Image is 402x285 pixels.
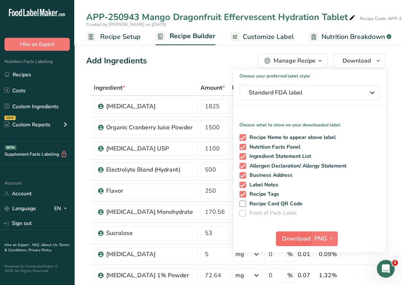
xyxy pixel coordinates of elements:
[246,191,280,198] span: Recipe Tags
[86,29,141,45] a: Recipe Setup
[106,250,193,259] div: [MEDICAL_DATA]
[54,204,70,213] div: EN
[5,145,16,150] div: BETA
[246,201,303,207] span: Recipe Card QR Code
[276,231,312,246] button: Download
[4,264,70,273] div: Powered By FoodLabelMaker © 2025 All Rights Reserved
[258,53,327,68] button: Manage Recipe
[86,55,147,67] div: Add Ingredients
[282,234,310,243] span: Download
[243,32,294,42] span: Customize Label
[249,88,360,97] span: Standard FDA label
[246,144,301,150] span: Nutrition Facts Panel
[246,134,336,141] span: Recipe Name to appear above label
[319,271,350,280] div: 1.32%
[343,56,371,65] span: Download
[233,116,386,128] p: Choose what to show on your downloaded label
[246,153,311,160] span: Ingredient Statement List
[106,208,193,216] div: [MEDICAL_DATA] Monohydrate
[106,229,193,238] div: Sucralose
[392,260,398,266] span: 2
[333,53,386,68] button: Download
[4,116,16,120] div: NEW
[246,210,297,216] span: Front of Pack Label
[86,10,357,24] div: APP-250943 Mango Dragonfruit Effervescent Hydration Tablet
[4,38,70,51] button: Hire an Expert
[170,31,215,41] span: Recipe Builder
[230,29,294,45] a: Customize Label
[239,85,380,100] button: Standard FDA label
[232,83,246,92] span: Unit
[321,32,385,42] span: Nutrition Breakdown
[233,70,386,79] h1: Choose your preferred label style
[377,260,395,278] iframe: Intercom live chat
[106,165,193,174] div: Electrolyte Blend (Hydrant)
[246,163,347,169] span: Allergen Declaration/ Allergy Statement
[319,250,350,259] div: 0.09%
[298,271,316,280] div: 0.07
[235,271,244,280] div: mg
[32,242,41,248] a: FAQ .
[106,123,193,132] div: Organic Cranberry Juice Powder
[4,242,31,248] a: Hire an Expert .
[312,231,338,246] button: PNG
[246,182,279,188] span: Label Notes
[274,56,316,65] div: Manage Recipe
[86,21,166,27] span: Created by [PERSON_NAME] on [DATE]
[106,186,193,195] div: Flavor
[314,234,327,243] span: PNG
[100,32,141,42] span: Recipe Setup
[200,83,225,92] span: Amount
[106,271,193,280] div: [MEDICAL_DATA] 1% Powder
[4,242,69,253] a: Terms & Conditions .
[41,242,59,248] a: About Us .
[298,250,316,259] div: 0.01
[309,29,391,45] a: Nutrition Breakdown
[106,144,193,153] div: [MEDICAL_DATA] USP
[94,83,125,92] span: Ingredient
[4,121,50,129] div: Custom Reports
[4,202,36,215] a: Language
[246,172,293,179] span: Business Address
[29,248,52,253] a: Privacy Policy
[235,250,244,259] div: mg
[156,28,215,46] a: Recipe Builder
[106,102,193,111] div: [MEDICAL_DATA]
